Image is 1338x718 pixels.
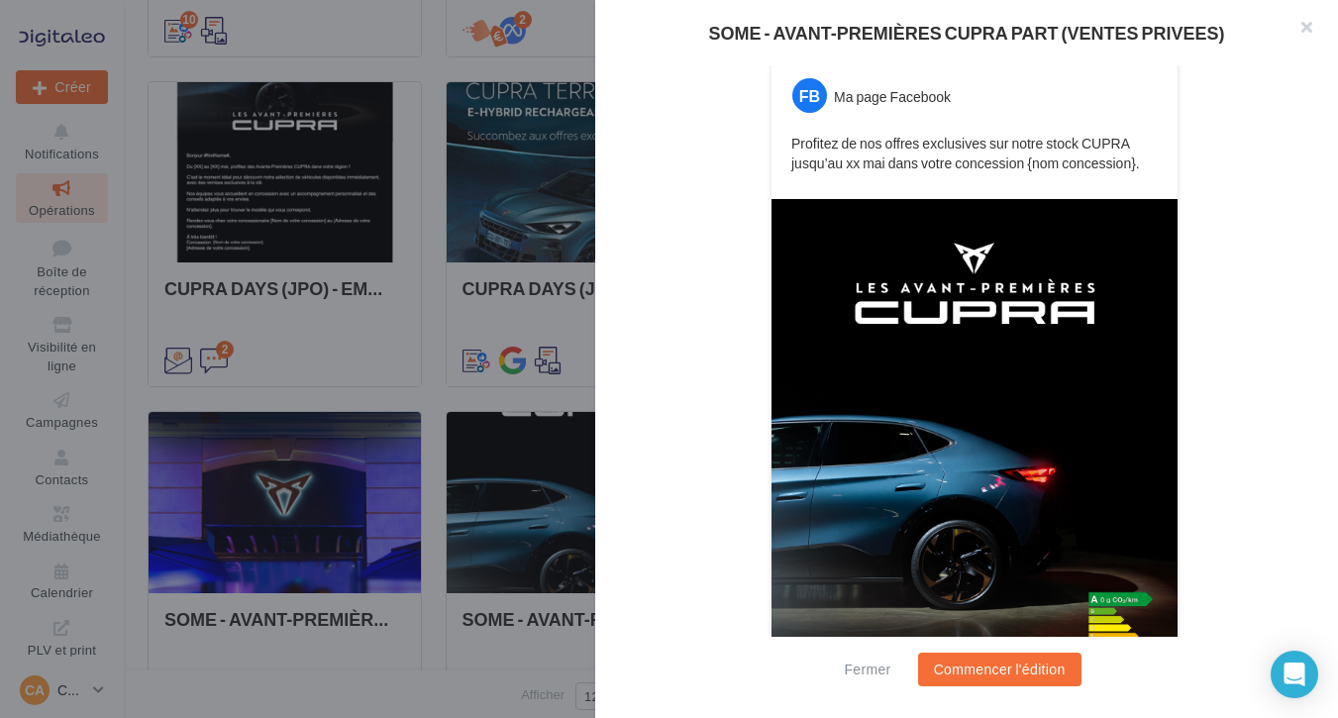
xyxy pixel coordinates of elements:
div: Open Intercom Messenger [1271,651,1318,698]
button: Fermer [836,658,898,681]
div: Ma page Facebook [834,87,951,107]
div: SOME - AVANT-PREMIÈRES CUPRA PART (VENTES PRIVEES) [627,24,1306,42]
div: FB [792,78,827,113]
button: Commencer l'édition [918,653,1081,686]
p: Profitez de nos offres exclusives sur notre stock CUPRA jusqu’au xx mai dans votre concession {no... [791,134,1158,173]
